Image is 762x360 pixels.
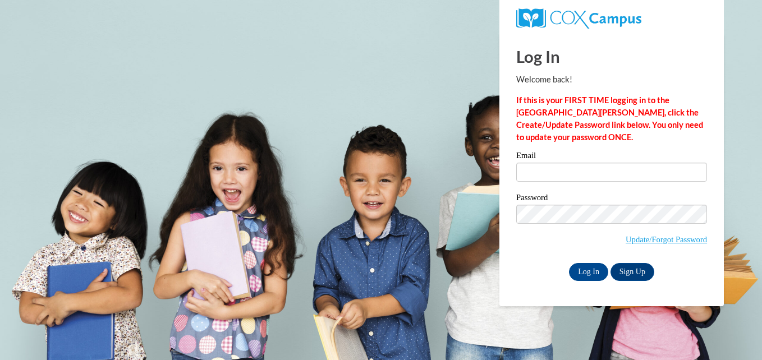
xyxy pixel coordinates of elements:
[626,235,707,244] a: Update/Forgot Password
[516,95,703,142] strong: If this is your FIRST TIME logging in to the [GEOGRAPHIC_DATA][PERSON_NAME], click the Create/Upd...
[610,263,654,281] a: Sign Up
[516,151,707,163] label: Email
[516,8,641,29] img: COX Campus
[516,193,707,205] label: Password
[516,13,641,22] a: COX Campus
[516,45,707,68] h1: Log In
[569,263,608,281] input: Log In
[516,73,707,86] p: Welcome back!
